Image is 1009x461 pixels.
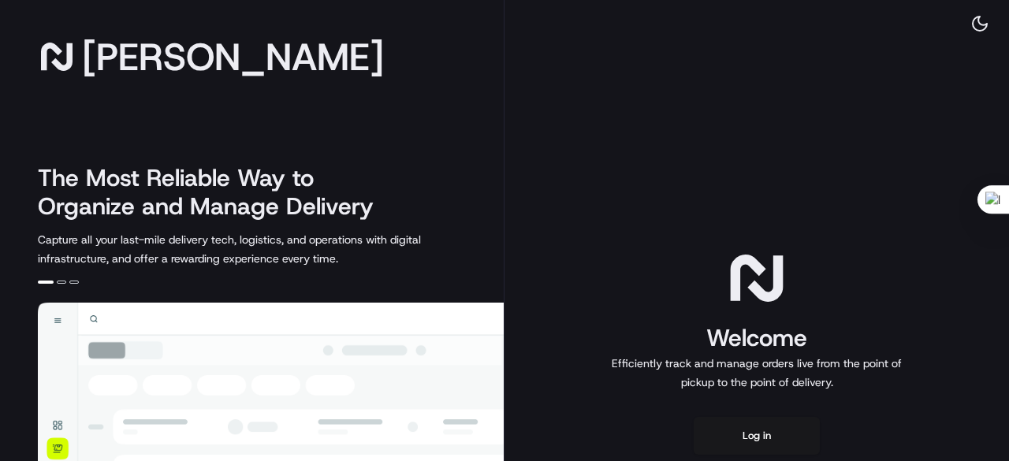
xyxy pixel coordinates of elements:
[694,417,820,455] button: Log in
[605,354,908,392] p: Efficiently track and manage orders live from the point of pickup to the point of delivery.
[38,164,391,221] h2: The Most Reliable Way to Organize and Manage Delivery
[82,41,384,72] span: [PERSON_NAME]
[605,322,908,354] h1: Welcome
[38,230,492,268] p: Capture all your last-mile delivery tech, logistics, and operations with digital infrastructure, ...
